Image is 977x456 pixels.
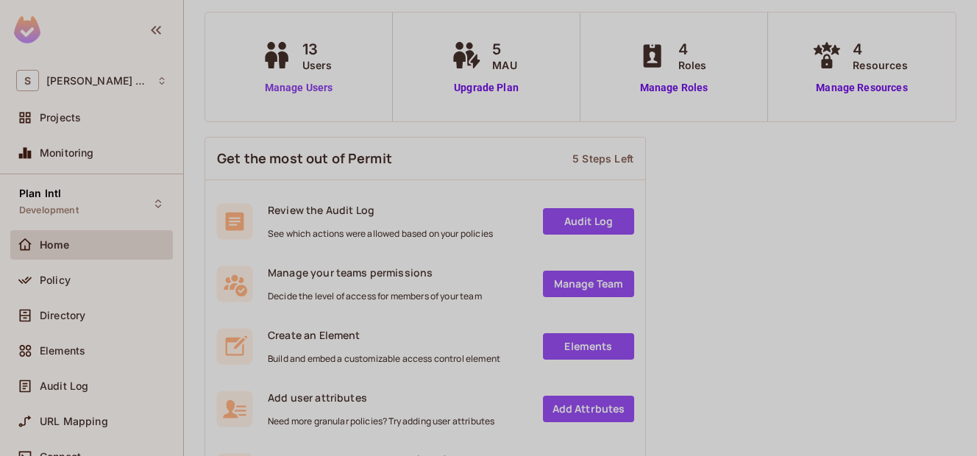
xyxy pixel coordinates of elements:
span: Projects [40,112,81,124]
a: Add Attrbutes [543,396,634,422]
span: Monitoring [40,147,94,159]
span: S [16,70,39,91]
span: 4 [853,38,907,60]
span: URL Mapping [40,416,108,427]
span: Decide the level of access for members of your team [268,291,482,302]
span: Build and embed a customizable access control element [268,353,500,365]
a: Manage Team [543,271,634,297]
span: Development [19,204,79,216]
span: 5 [492,38,516,60]
img: SReyMgAAAABJRU5ErkJggg== [14,16,40,43]
span: Add user attributes [268,391,494,405]
span: Policy [40,274,71,286]
span: Directory [40,310,85,321]
span: Elements [40,345,85,357]
span: See which actions were allowed based on your policies [268,228,493,240]
a: Manage Users [258,80,340,96]
span: Need more granular policies? Try adding user attributes [268,416,494,427]
a: Manage Roles [634,80,714,96]
span: Audit Log [40,380,88,392]
a: Audit Log [543,208,634,235]
span: Workspace: Sawala Cloud [46,75,149,87]
a: Manage Resources [809,80,914,96]
a: Upgrade Plan [448,80,524,96]
span: Plan Intl [19,188,61,199]
span: 4 [678,38,707,60]
span: MAU [492,57,516,73]
span: 13 [302,38,333,60]
a: Elements [543,333,634,360]
span: Manage your teams permissions [268,266,482,279]
span: Review the Audit Log [268,203,493,217]
span: Create an Element [268,328,500,342]
span: Roles [678,57,707,73]
span: Get the most out of Permit [217,149,392,168]
div: 5 Steps Left [572,152,633,165]
span: Users [302,57,333,73]
span: Resources [853,57,907,73]
span: Home [40,239,70,251]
